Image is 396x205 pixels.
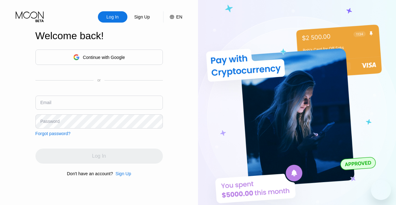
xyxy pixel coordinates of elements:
[40,100,51,105] div: Email
[113,171,131,176] div: Sign Up
[97,78,101,82] div: or
[134,14,151,20] div: Sign Up
[35,30,163,42] div: Welcome back!
[35,131,71,136] div: Forgot password?
[98,11,127,23] div: Log In
[176,14,182,19] div: EN
[127,11,157,23] div: Sign Up
[67,171,113,176] div: Don't have an account?
[163,11,182,23] div: EN
[371,180,391,200] iframe: Button to launch messaging window
[115,171,131,176] div: Sign Up
[106,14,119,20] div: Log In
[35,50,163,65] div: Continue with Google
[83,55,125,60] div: Continue with Google
[40,119,60,124] div: Password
